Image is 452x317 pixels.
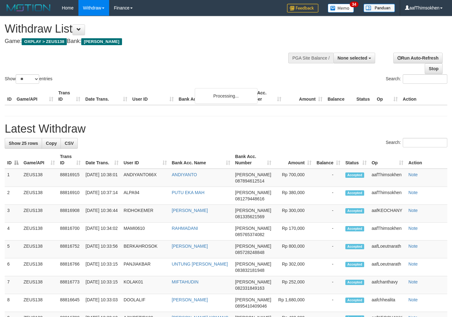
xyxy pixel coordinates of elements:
[121,276,169,294] td: KOLAK01
[314,258,343,276] td: -
[314,240,343,258] td: -
[338,55,367,61] span: None selected
[325,87,354,105] th: Balance
[235,232,264,237] span: Copy 085765374082 to clipboard
[314,151,343,169] th: Balance: activate to sort column ascending
[21,294,57,312] td: ZEUS138
[233,151,274,169] th: Bank Acc. Number: activate to sort column ascending
[57,276,83,294] td: 88816773
[403,74,447,84] input: Search:
[345,208,364,214] span: Accepted
[61,138,78,149] a: CSV
[83,258,121,276] td: [DATE] 10:33:15
[314,294,343,312] td: -
[284,87,325,105] th: Amount
[274,187,314,205] td: Rp 380,000
[57,240,83,258] td: 88816752
[21,223,57,240] td: ZEUS138
[408,244,418,249] a: Note
[235,208,271,213] span: [PERSON_NAME]
[5,205,21,223] td: 3
[83,223,121,240] td: [DATE] 10:34:02
[121,169,169,187] td: ANDIYANTO66X
[328,4,354,13] img: Button%20Memo.svg
[57,223,83,240] td: 88816700
[56,87,83,105] th: Trans ID
[400,87,447,105] th: Action
[5,258,21,276] td: 6
[176,87,243,105] th: Bank Acc. Name
[345,190,364,196] span: Accepted
[369,151,406,169] th: Op: activate to sort column ascending
[393,53,443,63] a: Run Auto-Refresh
[235,262,271,267] span: [PERSON_NAME]
[16,74,39,84] select: Showentries
[369,240,406,258] td: aafLoeutnarath
[333,53,375,63] button: None selected
[314,187,343,205] td: -
[83,240,121,258] td: [DATE] 10:33:56
[288,53,333,63] div: PGA Site Balance /
[5,123,447,135] h1: Latest Withdraw
[408,208,418,213] a: Note
[57,294,83,312] td: 88816645
[374,87,400,105] th: Op
[172,297,208,302] a: [PERSON_NAME]
[345,298,364,303] span: Accepted
[14,87,56,105] th: Game/API
[425,63,443,74] a: Stop
[369,223,406,240] td: aafThimsokhen
[121,240,169,258] td: BERKAHROSOK
[121,205,169,223] td: RIDHOKEMER
[274,169,314,187] td: Rp 700,000
[235,196,264,201] span: Copy 081279448616 to clipboard
[314,169,343,187] td: -
[274,223,314,240] td: Rp 170,000
[57,187,83,205] td: 88816910
[83,205,121,223] td: [DATE] 10:36:44
[130,87,176,105] th: User ID
[369,169,406,187] td: aafThimsokhen
[343,151,369,169] th: Status: activate to sort column ascending
[121,294,169,312] td: DOOLALIF
[5,240,21,258] td: 5
[406,151,447,169] th: Action
[274,294,314,312] td: Rp 1,680,000
[369,294,406,312] td: aafchhealita
[21,240,57,258] td: ZEUS138
[386,74,447,84] label: Search:
[408,297,418,302] a: Note
[83,294,121,312] td: [DATE] 10:33:03
[83,169,121,187] td: [DATE] 10:38:01
[345,172,364,178] span: Accepted
[5,38,295,45] h4: Game: Bank:
[314,205,343,223] td: -
[83,151,121,169] th: Date Trans.: activate to sort column ascending
[83,87,130,105] th: Date Trans.
[5,223,21,240] td: 4
[369,187,406,205] td: aafThimsokhen
[345,280,364,285] span: Accepted
[22,38,67,45] span: OXPLAY > ZEUS138
[21,276,57,294] td: ZEUS138
[169,151,233,169] th: Bank Acc. Name: activate to sort column ascending
[274,205,314,223] td: Rp 300,000
[21,169,57,187] td: ZEUS138
[172,226,198,231] a: RAHMADANI
[235,250,264,255] span: Copy 085728248848 to clipboard
[274,258,314,276] td: Rp 302,000
[235,279,271,284] span: [PERSON_NAME]
[235,286,264,291] span: Copy 082331849163 to clipboard
[57,151,83,169] th: Trans ID: activate to sort column ascending
[5,23,295,35] h1: Withdraw List
[172,279,199,284] a: MIFTAHUDIN
[5,87,14,105] th: ID
[172,244,208,249] a: [PERSON_NAME]
[121,258,169,276] td: PANJIAKBAR
[364,4,395,12] img: panduan.png
[172,262,228,267] a: UNTUNG [PERSON_NAME]
[5,294,21,312] td: 8
[46,141,57,146] span: Copy
[5,187,21,205] td: 2
[235,172,271,177] span: [PERSON_NAME]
